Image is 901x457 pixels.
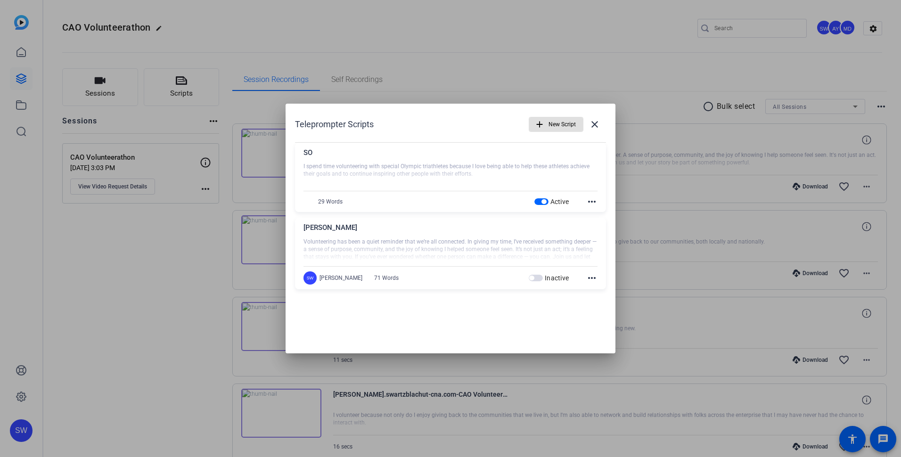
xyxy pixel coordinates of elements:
h1: Teleprompter Scripts [295,119,374,130]
mat-icon: more_horiz [586,272,598,284]
div: [PERSON_NAME] [303,222,598,238]
mat-icon: add [534,119,545,130]
div: [PERSON_NAME] [319,274,362,282]
div: 29 Words [318,198,343,205]
button: New Script [529,117,583,132]
span: Inactive [545,274,569,282]
span: Active [550,198,569,205]
div: 71 Words [374,274,399,282]
mat-icon: more_horiz [586,196,598,207]
mat-icon: close [589,119,600,130]
span: New Script [549,115,576,133]
div: SW [303,271,317,285]
div: SO [303,147,598,163]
